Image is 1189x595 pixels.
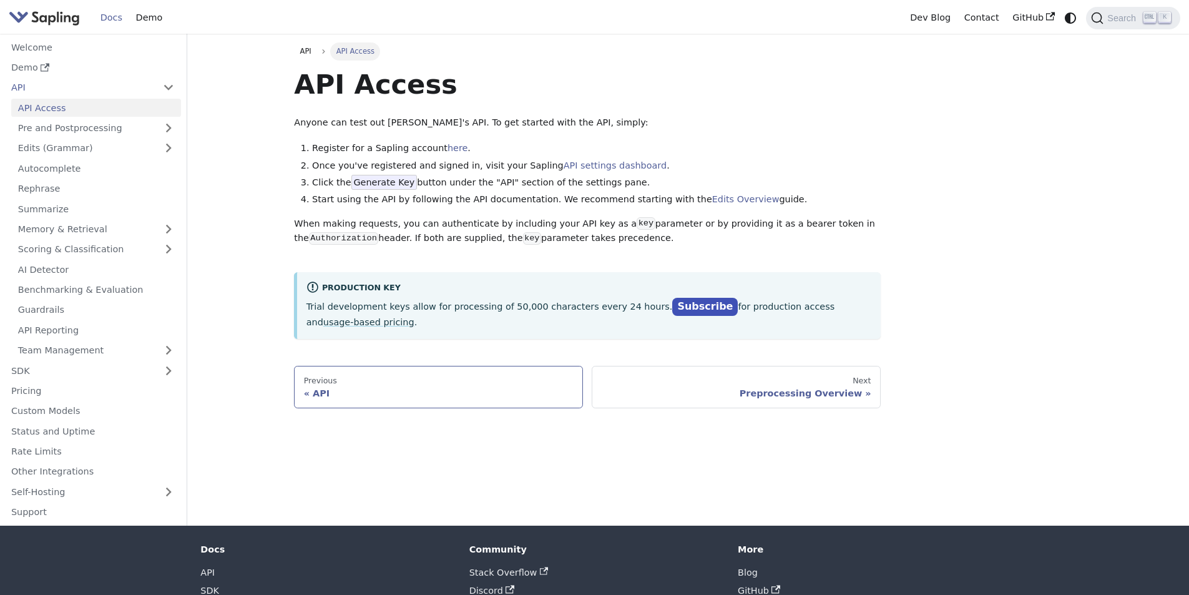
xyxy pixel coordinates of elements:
p: Trial development keys allow for processing of 50,000 characters every 24 hours. for production a... [306,298,872,330]
span: API Access [330,42,380,60]
a: GitHub [1006,8,1061,27]
button: Collapse sidebar category 'API' [156,79,181,97]
a: Pre and Postprocessing [11,119,181,137]
nav: Breadcrumbs [294,42,881,60]
a: API [4,79,156,97]
a: PreviousAPI [294,366,583,408]
a: Edits Overview [712,194,780,204]
a: SDK [4,361,156,380]
a: Other Integrations [4,463,181,481]
div: Previous [304,376,574,386]
a: Dev Blog [903,8,957,27]
a: Sapling.ai [9,9,84,27]
a: here [448,143,467,153]
span: Generate Key [351,175,418,190]
a: API Access [11,99,181,117]
p: Anyone can test out [PERSON_NAME]'s API. To get started with the API, simply: [294,116,881,130]
a: Benchmarking & Evaluation [11,281,181,299]
code: Authorization [309,232,378,245]
div: Preprocessing Overview [602,388,871,399]
img: Sapling.ai [9,9,80,27]
a: Autocomplete [11,159,181,177]
a: API settings dashboard [564,160,667,170]
code: key [637,217,655,230]
a: API Reporting [11,321,181,339]
h1: API Access [294,67,881,101]
button: Switch between dark and light mode (currently system mode) [1062,9,1080,27]
a: Support [4,503,181,521]
a: Blog [738,568,758,578]
a: AI Detector [11,260,181,278]
a: Pricing [4,382,181,400]
code: key [523,232,541,245]
button: Expand sidebar category 'SDK' [156,361,181,380]
a: Rephrase [11,180,181,198]
a: Contact [957,8,1006,27]
a: Demo [129,8,169,27]
span: Search [1103,13,1143,23]
a: Team Management [11,342,181,360]
div: Community [469,544,720,555]
div: More [738,544,989,555]
a: Status and Uptime [4,422,181,440]
a: usage-based pricing [323,317,414,327]
a: Welcome [4,38,181,56]
li: Once you've registered and signed in, visit your Sapling . [312,159,881,174]
a: Scoring & Classification [11,240,181,258]
a: Memory & Retrieval [11,220,181,238]
a: NextPreprocessing Overview [592,366,881,408]
a: Summarize [11,200,181,218]
div: Next [602,376,871,386]
span: API [300,47,311,56]
a: Docs [94,8,129,27]
a: Subscribe [672,298,738,316]
a: Custom Models [4,402,181,420]
nav: Docs pages [294,366,881,408]
a: API [294,42,317,60]
button: Search (Ctrl+K) [1086,7,1180,29]
kbd: K [1158,12,1171,23]
div: API [304,388,574,399]
a: Self-Hosting [4,483,181,501]
a: Edits (Grammar) [11,139,181,157]
a: API [200,568,215,578]
a: Guardrails [11,301,181,319]
a: Demo [4,59,181,77]
p: When making requests, you can authenticate by including your API key as a parameter or by providi... [294,217,881,247]
div: Docs [200,544,451,555]
a: Rate Limits [4,443,181,461]
div: Production Key [306,281,872,296]
li: Start using the API by following the API documentation. We recommend starting with the guide. [312,192,881,207]
li: Register for a Sapling account . [312,141,881,156]
li: Click the button under the "API" section of the settings pane. [312,175,881,190]
a: Stack Overflow [469,568,548,578]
